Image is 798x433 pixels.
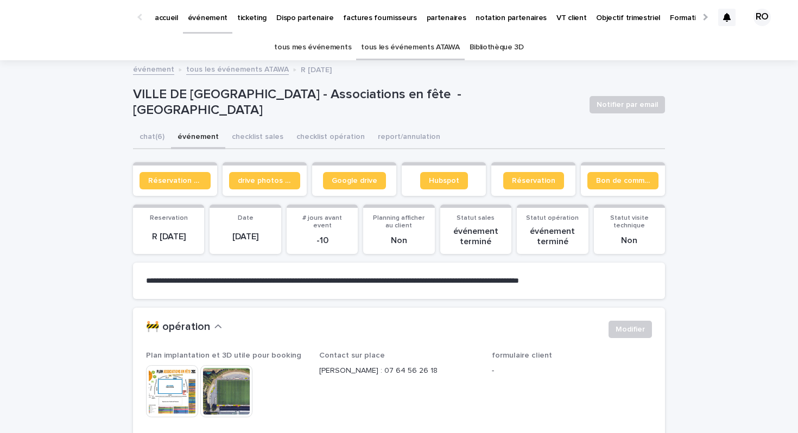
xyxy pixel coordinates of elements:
[148,177,202,184] span: Réservation client
[610,215,649,229] span: Statut visite technique
[370,235,428,246] p: Non
[587,172,658,189] a: Bon de commande
[238,177,292,184] span: drive photos coordinateur
[332,177,377,184] span: Google drive
[590,96,665,113] button: Notifier par email
[597,99,658,110] span: Notifier par email
[171,126,225,149] button: événement
[225,126,290,149] button: checklist sales
[133,62,174,75] a: événement
[301,63,332,75] p: R [DATE]
[429,177,459,184] span: Hubspot
[133,126,171,149] button: chat (6)
[373,215,425,229] span: Planning afficher au client
[319,352,385,359] span: Contact sur place
[319,365,479,377] p: [PERSON_NAME] : 07 64 56 26 18
[146,352,301,359] span: Plan implantation et 3D utile pour booking
[371,126,447,149] button: report/annulation
[503,172,564,189] a: Réservation
[293,235,351,246] p: -10
[302,215,342,229] span: # jours avant event
[609,321,652,338] button: Modifier
[457,215,495,221] span: Statut sales
[596,177,650,184] span: Bon de commande
[140,232,198,242] p: R [DATE]
[140,172,211,189] a: Réservation client
[512,177,555,184] span: Réservation
[492,352,552,359] span: formulaire client
[420,172,468,189] a: Hubspot
[146,321,210,334] h2: 🚧 opération
[492,365,652,377] p: -
[290,126,371,149] button: checklist opération
[523,226,581,247] p: événement terminé
[22,7,127,28] img: Ls34BcGeRexTGTNfXpUC
[470,35,524,60] a: Bibliothèque 3D
[753,9,771,26] div: RO
[133,87,581,118] p: VILLE DE [GEOGRAPHIC_DATA] - Associations en fête - [GEOGRAPHIC_DATA]
[447,226,505,247] p: événement terminé
[229,172,300,189] a: drive photos coordinateur
[323,172,386,189] a: Google drive
[216,232,274,242] p: [DATE]
[600,235,658,246] p: Non
[238,215,254,221] span: Date
[146,321,222,334] button: 🚧 opération
[361,35,459,60] a: tous les événements ATAWA
[616,324,645,335] span: Modifier
[150,215,188,221] span: Reservation
[186,62,289,75] a: tous les événements ATAWA
[526,215,579,221] span: Statut opération
[274,35,351,60] a: tous mes événements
